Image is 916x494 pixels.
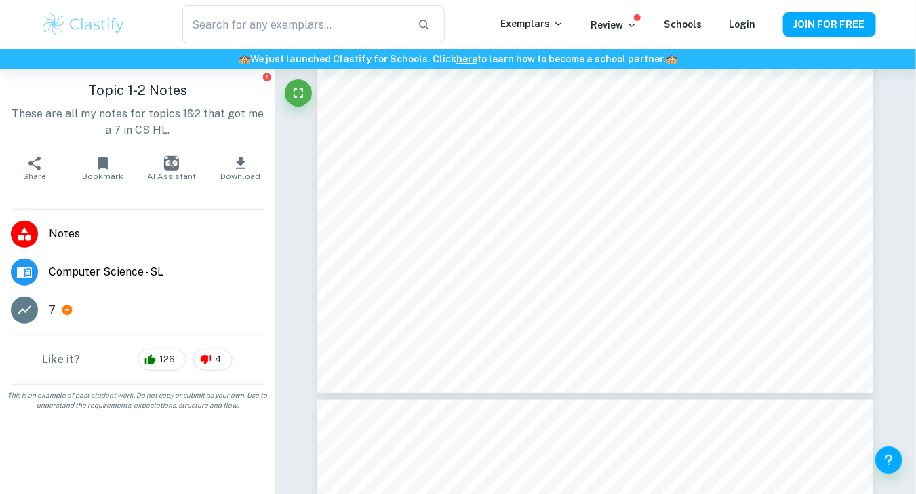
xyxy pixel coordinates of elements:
div: 4 [193,349,233,370]
a: Login [730,19,756,30]
span: This is an example of past student work. Do not copy or submit as your own. Use to understand the... [5,390,269,411]
button: AI Assistant [138,149,206,187]
span: 126 [152,353,182,366]
h6: Like it? [42,351,80,368]
span: 🏫 [666,54,677,64]
input: Search for any exemplars... [182,5,406,43]
h6: We just launched Clastify for Schools. Click to learn how to become a school partner. [3,52,913,66]
p: Review [591,18,637,33]
button: JOIN FOR FREE [783,12,876,37]
img: AI Assistant [164,156,179,171]
img: Clastify logo [41,11,127,38]
button: Report issue [262,72,272,82]
p: These are all my notes for topics 1&2 that got me a 7 in CS HL. [11,106,264,138]
span: Notes [49,226,264,242]
button: Bookmark [68,149,137,187]
span: AI Assistant [147,172,196,181]
button: Fullscreen [285,79,312,107]
p: 7 [49,302,56,318]
button: Help and Feedback [875,446,902,474]
span: Bookmark [82,172,123,181]
a: Schools [664,19,702,30]
span: 🏫 [239,54,250,64]
span: Computer Science - SL [49,264,264,280]
span: Download [220,172,260,181]
p: Exemplars [501,16,564,31]
span: 4 [207,353,228,366]
h1: Topic 1-2 Notes [11,80,264,100]
div: 126 [138,349,186,370]
a: here [456,54,477,64]
button: Download [206,149,275,187]
span: Share [23,172,46,181]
